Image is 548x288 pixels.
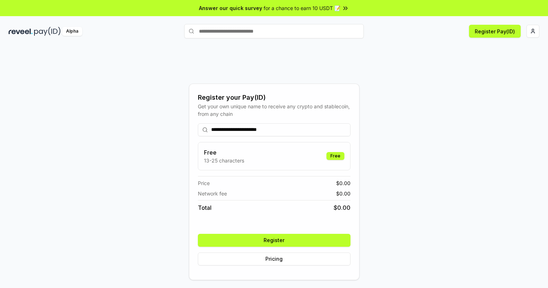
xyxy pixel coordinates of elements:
[326,152,344,160] div: Free
[336,179,350,187] span: $ 0.00
[198,93,350,103] div: Register your Pay(ID)
[198,234,350,247] button: Register
[204,157,244,164] p: 13-25 characters
[9,27,33,36] img: reveel_dark
[469,25,521,38] button: Register Pay(ID)
[62,27,82,36] div: Alpha
[198,179,210,187] span: Price
[336,190,350,197] span: $ 0.00
[199,4,262,12] span: Answer our quick survey
[198,190,227,197] span: Network fee
[204,148,244,157] h3: Free
[198,103,350,118] div: Get your own unique name to receive any crypto and stablecoin, from any chain
[334,203,350,212] span: $ 0.00
[264,4,340,12] span: for a chance to earn 10 USDT 📝
[34,27,61,36] img: pay_id
[198,203,212,212] span: Total
[198,252,350,265] button: Pricing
